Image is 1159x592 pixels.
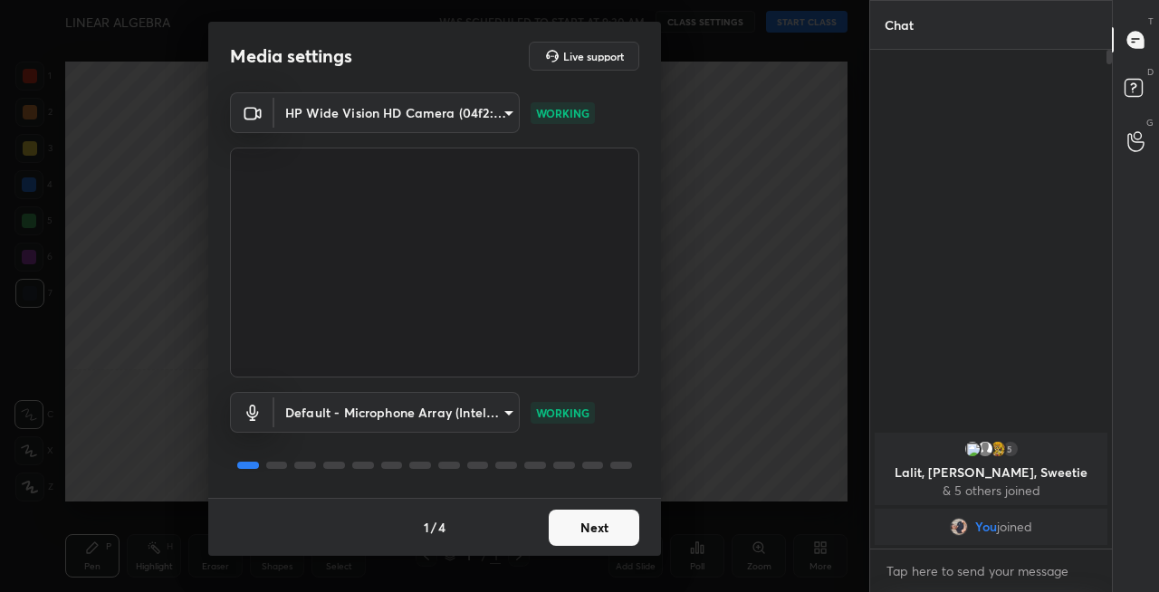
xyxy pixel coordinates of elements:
[274,92,520,133] div: HP Wide Vision HD Camera (04f2:b735)
[536,105,589,121] p: WORKING
[1001,440,1020,458] div: 5
[438,518,445,537] h4: 4
[997,520,1032,534] span: joined
[886,465,1097,480] p: Lalit, [PERSON_NAME], Sweetie
[431,518,436,537] h4: /
[1146,116,1154,129] p: G
[536,405,589,421] p: WORKING
[1147,65,1154,79] p: D
[975,520,997,534] span: You
[989,440,1007,458] img: 046c43c18f8244c9988eee54e3d23cd3.jpg
[549,510,639,546] button: Next
[274,392,520,433] div: HP Wide Vision HD Camera (04f2:b735)
[230,44,352,68] h2: Media settings
[870,429,1112,549] div: grid
[563,51,624,62] h5: Live support
[950,518,968,536] img: 1400c990764a43aca6cb280cd9c2ba30.jpg
[424,518,429,537] h4: 1
[870,1,928,49] p: Chat
[1148,14,1154,28] p: T
[976,440,994,458] img: default.png
[963,440,982,458] img: 3
[886,483,1097,498] p: & 5 others joined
